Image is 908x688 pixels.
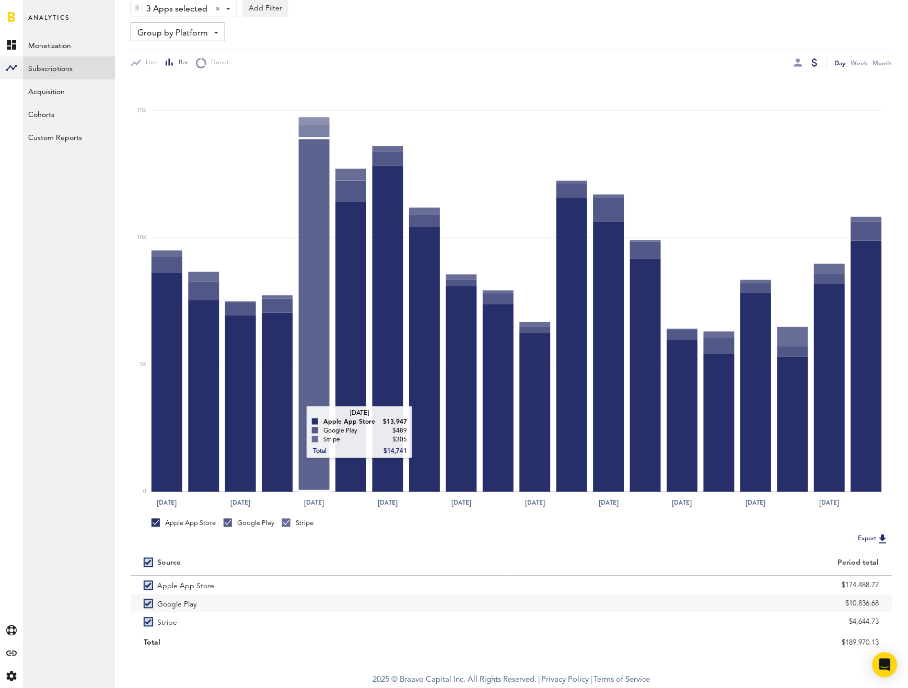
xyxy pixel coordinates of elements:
span: Analytics [28,11,69,33]
span: Group by Platform [137,25,208,42]
a: Acquisition [23,79,115,102]
text: [DATE] [157,498,177,507]
span: 3 Apps selected [146,1,207,18]
text: 5K [140,363,147,368]
a: Monetization [23,33,115,56]
span: Support [22,7,60,17]
text: [DATE] [820,498,840,507]
span: Apple App Store [157,576,214,594]
text: [DATE] [672,498,692,507]
a: Terms of Service [594,677,650,684]
a: Custom Reports [23,125,115,148]
text: [DATE] [230,498,250,507]
text: 15K [137,108,147,113]
div: $189,970.13 [525,635,879,651]
button: Export [855,532,892,546]
span: Donut [206,59,229,67]
text: 0 [143,489,146,495]
a: Cohorts [23,102,115,125]
div: Month [873,57,892,68]
text: [DATE] [378,498,398,507]
text: [DATE] [746,498,766,507]
text: 10K [137,236,147,241]
div: $10,836.68 [525,596,879,612]
text: [DATE] [599,498,619,507]
div: Total [144,635,498,651]
div: $174,488.72 [525,578,879,593]
div: Stripe [282,519,313,528]
img: Export [877,533,889,545]
div: Day [835,57,846,68]
text: [DATE] [525,498,545,507]
div: Google Play [224,519,274,528]
text: [DATE] [304,498,324,507]
div: Open Intercom Messenger [872,652,898,678]
span: Line [141,59,158,67]
span: Google Play [157,594,197,613]
div: Clear [216,7,220,11]
span: Bar [174,59,188,67]
a: Privacy Policy [542,677,589,684]
div: $4,644.73 [525,614,879,630]
text: [DATE] [451,498,471,507]
div: Apple App Store [152,519,216,528]
img: trash_awesome_blue.svg [134,4,140,11]
div: Source [157,559,181,568]
a: Subscriptions [23,56,115,79]
div: Period total [525,559,879,568]
div: Week [851,57,868,68]
span: Stripe [157,613,177,631]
